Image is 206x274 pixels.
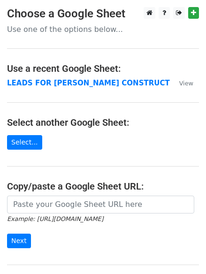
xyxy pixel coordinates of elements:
[7,196,194,213] input: Paste your Google Sheet URL here
[7,63,199,74] h4: Use a recent Google Sheet:
[7,234,31,248] input: Next
[7,215,103,222] small: Example: [URL][DOMAIN_NAME]
[179,80,193,87] small: View
[7,135,42,150] a: Select...
[7,7,199,21] h3: Choose a Google Sheet
[170,79,193,87] a: View
[7,24,199,34] p: Use one of the options below...
[7,181,199,192] h4: Copy/paste a Google Sheet URL:
[7,79,170,87] a: LEADS FOR [PERSON_NAME] CONSTRUCT
[7,117,199,128] h4: Select another Google Sheet:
